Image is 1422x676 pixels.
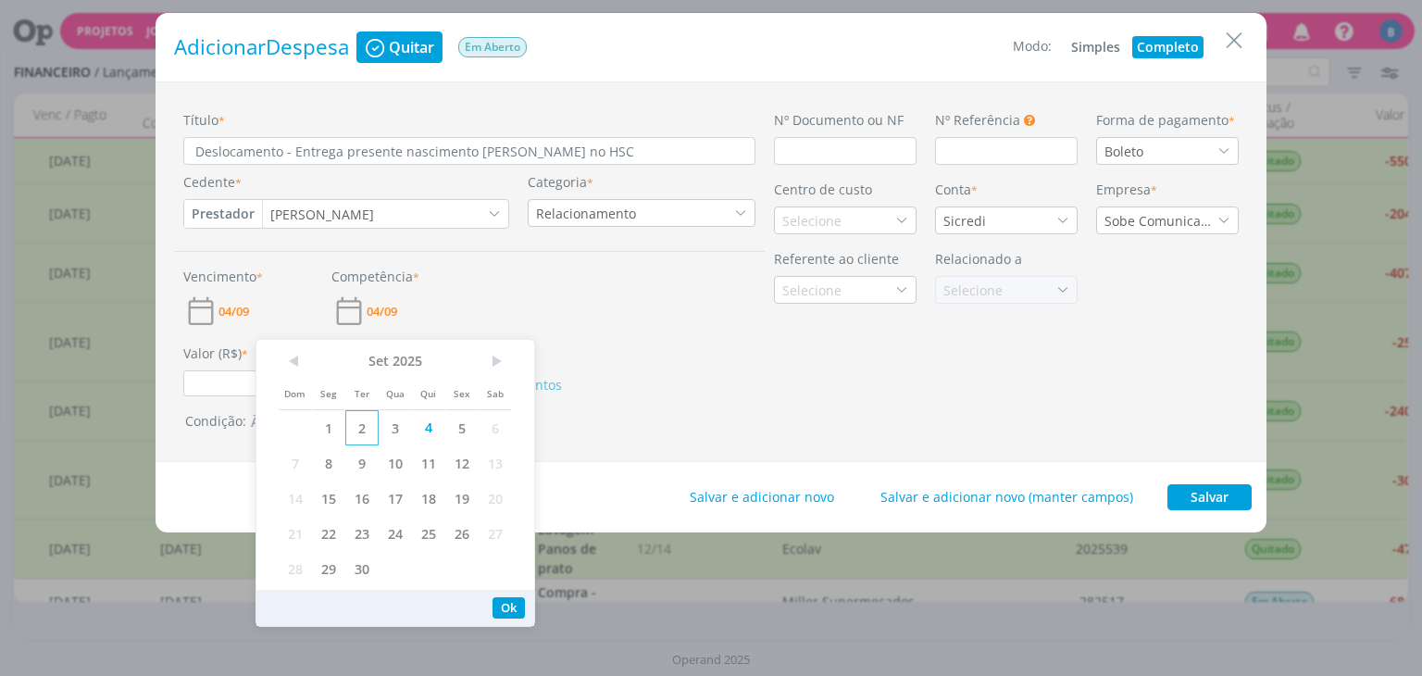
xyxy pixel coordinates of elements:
[935,110,1020,130] label: Nº Referência
[279,347,312,375] span: <
[445,445,479,481] span: 12
[936,281,1006,300] div: Selecione
[331,267,419,286] label: Competência
[528,172,593,192] label: Categoria
[479,410,512,445] span: 6
[389,40,434,55] span: Quitar
[183,110,225,130] label: Título
[529,204,640,223] div: Relacionamento
[345,516,379,551] span: 23
[943,211,990,231] div: Sicredi
[312,347,479,375] span: Set 2025
[774,180,872,199] label: Centro de custo
[445,516,479,551] span: 26
[1104,211,1217,231] div: Sobe Comunicação & Negócios
[868,484,1145,510] button: Salvar e adicionar novo (manter campos)
[156,13,1266,532] div: dialog
[775,211,845,231] div: Selecione
[1220,25,1248,55] button: Close
[174,35,349,60] h1: Adicionar
[184,200,262,228] button: Prestador
[782,281,845,300] div: Selecione
[312,516,345,551] span: 22
[479,445,512,481] span: 13
[379,410,412,445] span: 3
[345,410,379,445] span: 2
[445,481,479,516] span: 19
[536,204,640,223] div: Relacionamento
[936,211,990,231] div: Sicredi
[445,410,479,445] span: 5
[445,375,479,410] span: Sex
[1132,36,1204,58] button: Completo
[345,551,379,586] span: 30
[774,249,899,269] label: Referente ao cliente
[379,375,412,410] span: Qua
[1167,484,1252,510] button: Salvar
[1104,142,1147,161] div: Boleto
[457,36,528,58] button: Em Aberto
[312,410,345,445] span: 1
[412,445,445,481] span: 11
[312,445,345,481] span: 8
[412,481,445,516] span: 18
[312,375,345,410] span: Seg
[379,481,412,516] span: 17
[774,110,904,130] label: Nº Documento ou NF
[775,281,845,300] div: Selecione
[379,516,412,551] span: 24
[270,205,378,224] div: [PERSON_NAME]
[183,172,242,192] label: Cedente
[183,344,248,363] label: Valor (R$)
[943,281,1006,300] div: Selecione
[678,484,846,510] button: Salvar e adicionar novo
[266,32,349,61] span: Despesa
[412,516,445,551] span: 25
[1066,36,1125,58] button: Simples
[782,211,845,231] div: Selecione
[312,551,345,586] span: 29
[367,306,397,318] span: 04/09
[263,205,378,224] div: Sidney de Souza Jacks
[345,481,379,516] span: 16
[1013,36,1052,58] div: Modo:
[279,445,312,481] span: 7
[479,516,512,551] span: 27
[1096,180,1157,199] label: Empresa
[479,375,512,410] span: Sab
[479,347,512,375] span: >
[345,445,379,481] span: 9
[279,375,312,410] span: Dom
[345,375,379,410] span: Ter
[312,481,345,516] span: 15
[379,445,412,481] span: 10
[279,516,312,551] span: 21
[1097,211,1217,231] div: Sobe Comunicação & Negócios
[1096,110,1235,130] label: Forma de pagamento
[493,597,525,619] button: Ok
[279,481,312,516] span: 14
[218,306,249,318] span: 04/09
[1097,142,1147,161] div: Boleto
[458,37,527,57] span: Em Aberto
[935,249,1022,269] label: Relacionado a
[279,551,312,586] span: 28
[479,481,512,516] span: 20
[185,412,301,430] span: Condição:
[935,180,978,199] label: Conta
[412,375,445,410] span: Qui
[412,410,445,445] span: 4
[356,31,443,63] button: Quitar
[183,267,263,286] label: Vencimento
